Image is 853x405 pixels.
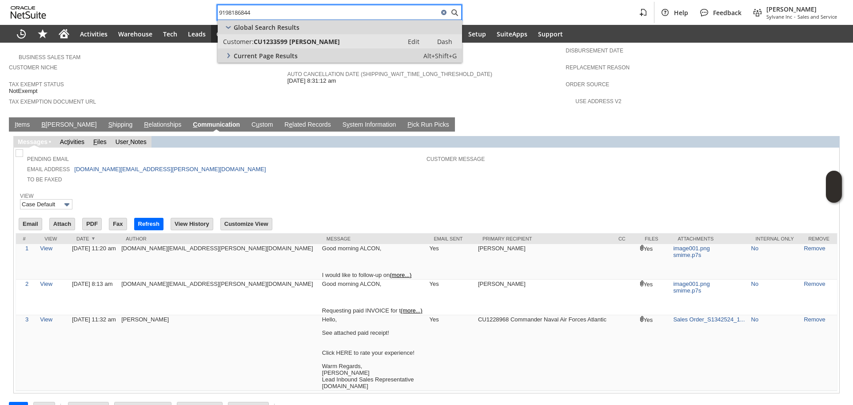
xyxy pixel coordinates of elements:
[434,236,469,241] div: Email Sent
[75,25,113,43] a: Activities
[340,121,399,129] a: System Information
[40,316,52,323] a: View
[468,30,486,38] span: Setup
[678,236,742,241] div: Attachments
[287,71,492,77] a: Auto Cancellation Date (shipping_wait_time_long_threshold_date)
[144,121,148,128] span: R
[797,13,837,20] span: Sales and Service
[427,244,475,280] td: Yes
[491,25,533,43] a: SuiteApps
[67,138,69,145] span: t
[23,236,31,241] div: #
[826,171,842,203] iframe: Click here to launch Oracle Guided Learning Help Panel
[11,6,46,19] svg: logo
[320,315,427,391] td: Hello, See attached paid receipt! Click HERE to rate your experience! Warm Regards, [PERSON_NAME]...
[116,138,147,145] a: UserNotes
[282,121,333,129] a: Related Records
[40,281,52,287] a: View
[218,7,438,18] input: Search
[74,166,266,172] a: [DOMAIN_NAME][EMAIL_ADDRESS][PERSON_NAME][DOMAIN_NAME]
[482,236,605,241] div: Primary Recipient
[193,121,197,128] span: C
[673,281,710,287] a: image001.png
[9,64,57,71] a: Customer Niche
[113,25,158,43] a: Warehouse
[109,218,126,230] input: Fax
[423,52,457,60] span: Alt+Shift+G
[751,281,759,287] a: No
[429,36,460,47] a: Dash:
[673,316,745,323] a: Sales Order_S1342524_1...
[566,81,609,88] a: Order Source
[188,30,206,38] span: Leads
[59,28,69,39] svg: Home
[538,30,563,38] span: Support
[426,156,485,162] a: Customer Message
[27,156,69,162] a: Pending Email
[60,138,84,145] a: Activities
[645,236,664,241] div: Files
[12,121,32,129] a: Items
[142,121,183,129] a: Relationships
[804,245,825,252] a: Remove
[135,218,163,230] input: Refresh
[476,315,612,391] td: CU1228968 Commander Naval Air Forces Atlantic
[638,244,671,280] td: Yes
[70,244,119,280] td: [DATE] 11:20 am
[828,119,839,130] a: Unrolled view on
[289,121,292,128] span: e
[566,48,623,54] a: Disbursement Date
[41,121,45,128] span: B
[476,244,612,280] td: [PERSON_NAME]
[347,121,350,128] span: y
[405,121,451,129] a: Pick Run Picks
[119,280,320,315] td: [DOMAIN_NAME][EMAIL_ADDRESS][PERSON_NAME][DOMAIN_NAME]
[11,25,32,43] a: Recent Records
[427,315,475,391] td: Yes
[163,30,177,38] span: Tech
[9,88,37,95] span: NotExempt
[401,307,423,314] a: (more...)
[40,245,52,252] a: View
[19,218,42,230] input: Email
[234,52,298,60] span: Current Page Results
[53,25,75,43] a: Home
[673,245,710,252] a: image001.png
[15,121,16,128] span: I
[256,121,259,128] span: u
[119,244,320,280] td: [DOMAIN_NAME][EMAIL_ADDRESS][PERSON_NAME][DOMAIN_NAME]
[221,218,272,230] input: Customize View
[191,121,242,129] a: Communication
[19,54,80,60] a: Business Sales Team
[80,30,108,38] span: Activities
[9,99,96,105] a: Tax Exemption Document URL
[16,28,27,39] svg: Recent Records
[44,236,63,241] div: View
[9,81,64,88] a: Tax Exempt Status
[320,244,427,280] td: Good morning ALCON, I would like to follow-up on
[171,218,213,230] input: View History
[476,280,612,315] td: [PERSON_NAME]
[211,25,265,43] a: Opportunities
[249,121,275,129] a: Custom
[108,121,112,128] span: S
[674,8,688,17] span: Help
[826,187,842,203] span: Oracle Guided Learning Widget. To move around, please hold and drag
[751,245,759,252] a: No
[27,166,70,172] a: Email Address
[751,316,759,323] a: No
[25,245,28,252] a: 1
[320,280,427,315] td: Good morning ALCON, Requesting paid INVOICE for t
[16,149,23,157] img: Unchecked
[808,236,830,241] div: Remove
[20,193,34,199] a: View
[158,25,183,43] a: Tech
[618,236,631,241] div: Cc
[20,199,72,209] input: Case Default
[390,272,411,278] a: (more...)
[713,8,741,17] span: Feedback
[794,13,796,20] span: -
[70,315,119,391] td: [DATE] 11:32 am
[118,30,152,38] span: Warehouse
[497,30,527,38] span: SuiteApps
